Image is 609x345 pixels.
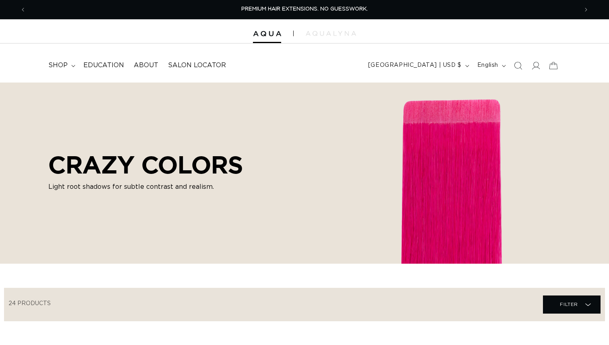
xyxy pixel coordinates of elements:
[79,56,129,74] a: Education
[472,58,509,73] button: English
[134,61,158,70] span: About
[43,56,79,74] summary: shop
[577,2,595,17] button: Next announcement
[363,58,472,73] button: [GEOGRAPHIC_DATA] | USD $
[48,182,243,192] p: Light root shadows for subtle contrast and realism.
[48,151,243,179] h2: CRAZY COLORS
[14,2,32,17] button: Previous announcement
[306,31,356,36] img: aqualyna.com
[8,301,51,306] span: 24 products
[368,61,462,70] span: [GEOGRAPHIC_DATA] | USD $
[477,61,498,70] span: English
[241,6,368,12] span: PREMIUM HAIR EXTENSIONS. NO GUESSWORK.
[163,56,231,74] a: Salon Locator
[168,61,226,70] span: Salon Locator
[509,57,527,74] summary: Search
[129,56,163,74] a: About
[560,297,578,312] span: Filter
[543,295,601,314] summary: Filter
[253,31,281,37] img: Aqua Hair Extensions
[83,61,124,70] span: Education
[48,61,68,70] span: shop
